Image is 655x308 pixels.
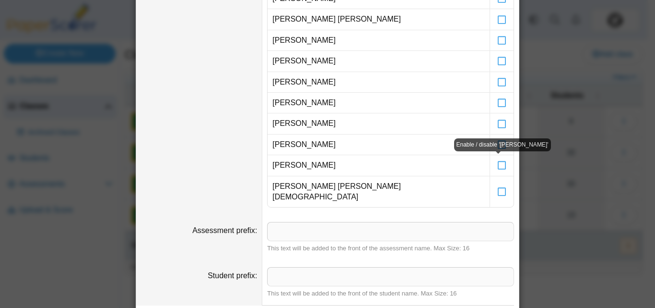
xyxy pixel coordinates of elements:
[268,176,490,208] td: [PERSON_NAME] [PERSON_NAME][DEMOGRAPHIC_DATA]
[268,51,490,72] td: [PERSON_NAME]
[454,138,551,151] div: Enable / disable '[PERSON_NAME]'
[268,155,490,176] td: [PERSON_NAME]
[268,113,490,134] td: [PERSON_NAME]
[268,135,490,155] td: [PERSON_NAME]
[268,93,490,113] td: [PERSON_NAME]
[267,244,514,253] div: This text will be added to the front of the assessment name. Max Size: 16
[192,226,257,234] label: Assessment prefix
[268,9,490,30] td: [PERSON_NAME] [PERSON_NAME]
[208,271,257,280] label: Student prefix
[267,289,514,298] div: This text will be added to the front of the student name. Max Size: 16
[268,72,490,93] td: [PERSON_NAME]
[268,30,490,51] td: [PERSON_NAME]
